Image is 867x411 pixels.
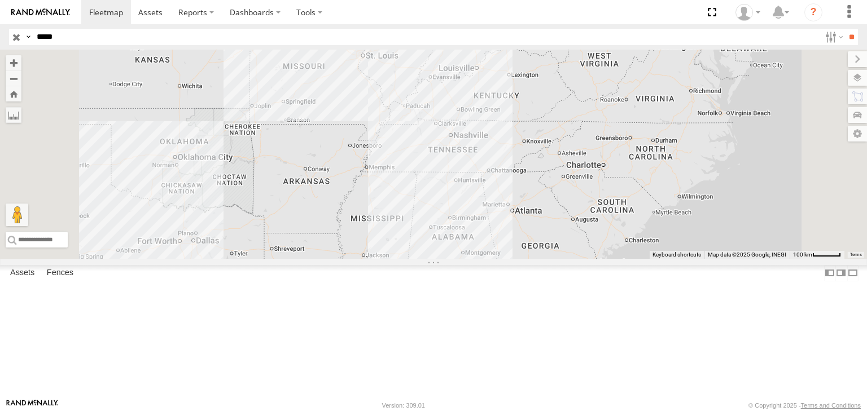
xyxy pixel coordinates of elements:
label: Map Settings [848,126,867,142]
label: Measure [6,107,21,123]
button: Zoom in [6,55,21,70]
label: Search Filter Options [821,29,845,45]
span: Map data ©2025 Google, INEGI [708,251,786,258]
div: © Copyright 2025 - [748,402,861,409]
button: Zoom out [6,70,21,86]
span: 100 km [793,251,812,258]
img: rand-logo.svg [11,8,70,16]
label: Dock Summary Table to the Left [824,265,835,281]
button: Zoom Home [6,86,21,101]
label: Assets [5,265,40,281]
a: Terms (opens in new tab) [850,253,862,257]
a: Terms and Conditions [801,402,861,409]
a: Visit our Website [6,400,58,411]
label: Hide Summary Table [847,265,859,281]
label: Dock Summary Table to the Right [835,265,847,281]
label: Fences [41,265,79,281]
button: Drag Pegman onto the map to open Street View [6,204,28,226]
button: Map Scale: 100 km per 47 pixels [790,251,844,259]
div: Alfonso Garay [732,4,764,21]
button: Keyboard shortcuts [653,251,701,259]
label: Search Query [24,29,33,45]
div: Version: 309.01 [382,402,425,409]
i: ? [804,3,822,21]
